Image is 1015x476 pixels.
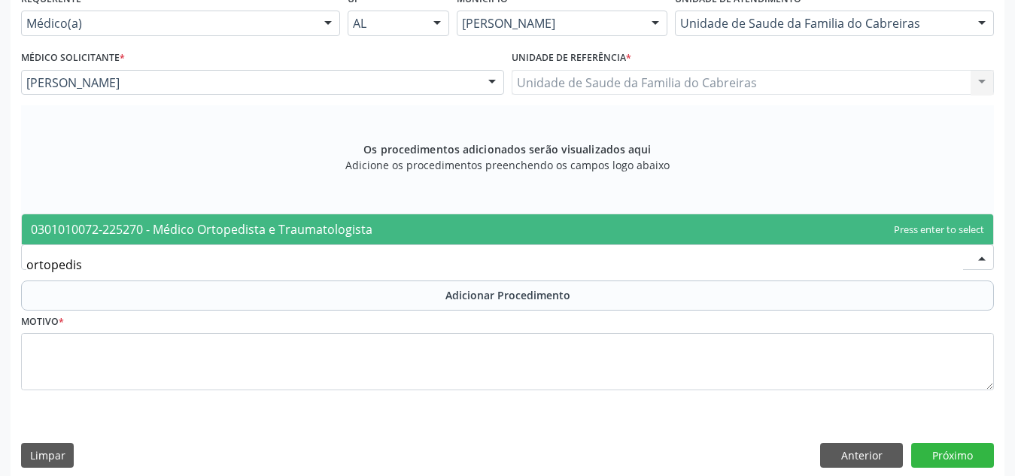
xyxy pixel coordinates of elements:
[445,287,570,303] span: Adicionar Procedimento
[353,16,418,31] span: AL
[462,16,637,31] span: [PERSON_NAME]
[21,47,125,70] label: Médico Solicitante
[820,443,903,468] button: Anterior
[31,221,372,238] span: 0301010072-225270 - Médico Ortopedista e Traumatologista
[680,16,963,31] span: Unidade de Saude da Familia do Cabreiras
[26,75,473,90] span: [PERSON_NAME]
[21,280,994,311] button: Adicionar Procedimento
[26,250,963,280] input: Buscar por procedimento
[363,141,651,157] span: Os procedimentos adicionados serão visualizados aqui
[26,16,309,31] span: Médico(a)
[911,443,994,468] button: Próximo
[21,311,64,334] label: Motivo
[345,157,670,173] span: Adicione os procedimentos preenchendo os campos logo abaixo
[512,47,631,70] label: Unidade de referência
